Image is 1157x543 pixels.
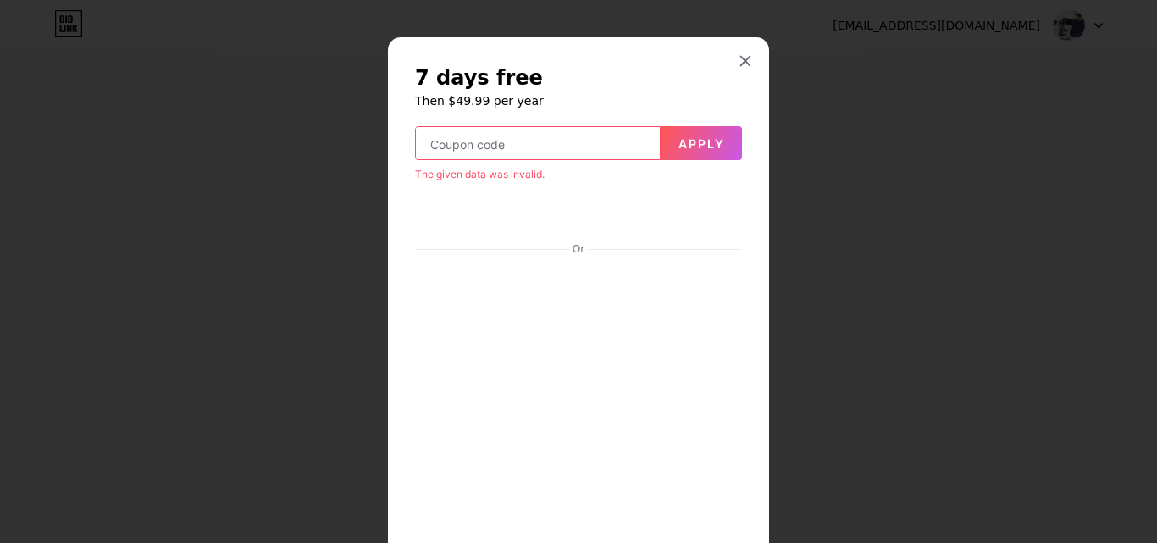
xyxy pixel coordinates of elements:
iframe: Secure payment button frame [416,197,741,237]
span: Apply [678,136,725,151]
div: Or [569,242,588,256]
h6: Then $49.99 per year [415,92,742,109]
div: The given data was invalid. [415,167,742,182]
button: Apply [661,126,742,160]
span: 7 days free [415,64,543,91]
input: Coupon code [416,127,660,161]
